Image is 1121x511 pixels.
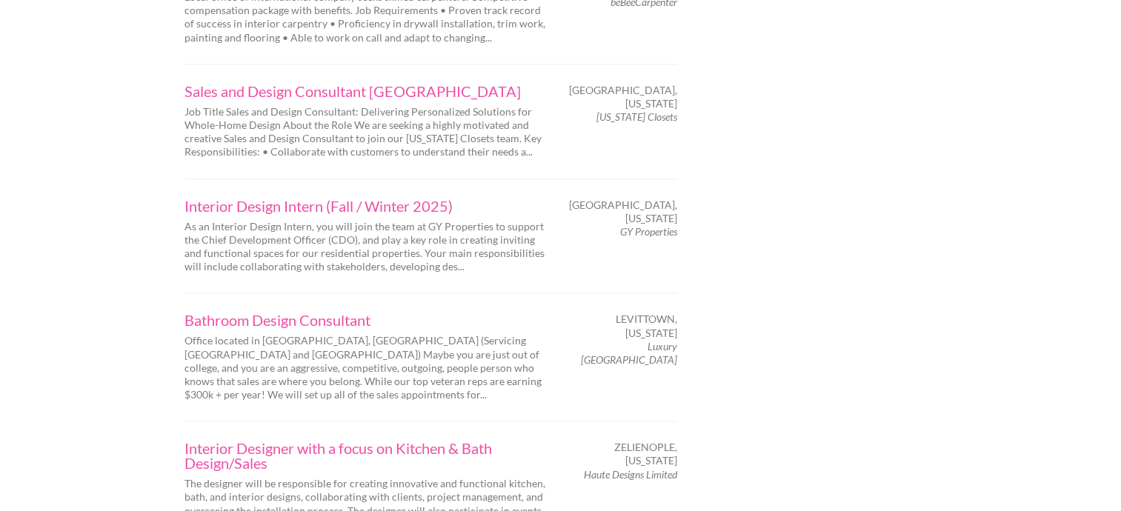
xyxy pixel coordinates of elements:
p: Office located in [GEOGRAPHIC_DATA], [GEOGRAPHIC_DATA] (Servicing [GEOGRAPHIC_DATA] and [GEOGRAPH... [184,334,548,401]
a: Bathroom Design Consultant [184,313,548,327]
em: [US_STATE] Closets [596,110,677,123]
p: Job Title Sales and Design Consultant: Delivering Personalized Solutions for Whole-Home Design Ab... [184,105,548,159]
a: Interior Design Intern (Fall / Winter 2025) [184,198,548,213]
em: Luxury [GEOGRAPHIC_DATA] [581,340,677,366]
p: As an Interior Design Intern, you will join the team at GY Properties to support the Chief Develo... [184,220,548,274]
span: Levittown, [US_STATE] [573,313,677,339]
em: Haute Designs Limited [584,468,677,481]
a: Interior Designer with a focus on Kitchen & Bath Design/Sales [184,441,548,470]
a: Sales and Design Consultant [GEOGRAPHIC_DATA] [184,84,548,98]
span: [GEOGRAPHIC_DATA], [US_STATE] [569,198,677,225]
em: GY Properties [620,225,677,238]
span: Zelienople, [US_STATE] [573,441,677,467]
span: [GEOGRAPHIC_DATA], [US_STATE] [569,84,677,110]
